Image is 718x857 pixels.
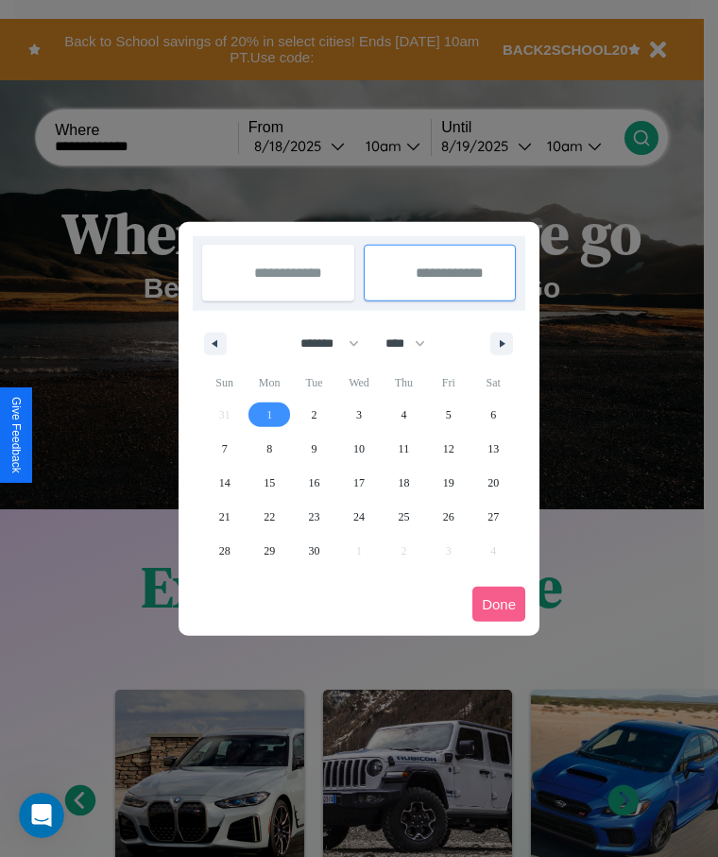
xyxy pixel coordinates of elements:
[292,500,336,534] button: 23
[353,500,365,534] span: 24
[336,466,381,500] button: 17
[398,466,409,500] span: 18
[382,398,426,432] button: 4
[312,432,317,466] span: 9
[382,368,426,398] span: Thu
[247,534,291,568] button: 29
[382,432,426,466] button: 11
[202,500,247,534] button: 21
[490,398,496,432] span: 6
[312,398,317,432] span: 2
[219,534,231,568] span: 28
[487,500,499,534] span: 27
[264,466,275,500] span: 15
[336,398,381,432] button: 3
[202,466,247,500] button: 14
[426,500,470,534] button: 26
[398,500,409,534] span: 25
[401,398,406,432] span: 4
[19,793,64,838] iframe: Intercom live chat
[247,398,291,432] button: 1
[426,368,470,398] span: Fri
[487,466,499,500] span: 20
[292,432,336,466] button: 9
[472,587,525,622] button: Done
[219,466,231,500] span: 14
[399,432,410,466] span: 11
[264,534,275,568] span: 29
[336,500,381,534] button: 24
[247,466,291,500] button: 15
[222,432,228,466] span: 7
[202,432,247,466] button: 7
[426,432,470,466] button: 12
[309,500,320,534] span: 23
[382,466,426,500] button: 18
[202,368,247,398] span: Sun
[292,466,336,500] button: 16
[266,398,272,432] span: 1
[471,466,516,500] button: 20
[426,398,470,432] button: 5
[353,466,365,500] span: 17
[202,534,247,568] button: 28
[471,368,516,398] span: Sat
[266,432,272,466] span: 8
[264,500,275,534] span: 22
[426,466,470,500] button: 19
[292,368,336,398] span: Tue
[471,398,516,432] button: 6
[247,432,291,466] button: 8
[292,534,336,568] button: 30
[247,500,291,534] button: 22
[487,432,499,466] span: 13
[446,398,452,432] span: 5
[353,432,365,466] span: 10
[443,432,454,466] span: 12
[336,368,381,398] span: Wed
[309,466,320,500] span: 16
[336,432,381,466] button: 10
[443,466,454,500] span: 19
[382,500,426,534] button: 25
[247,368,291,398] span: Mon
[471,500,516,534] button: 27
[292,398,336,432] button: 2
[471,432,516,466] button: 13
[356,398,362,432] span: 3
[9,397,23,473] div: Give Feedback
[309,534,320,568] span: 30
[219,500,231,534] span: 21
[443,500,454,534] span: 26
